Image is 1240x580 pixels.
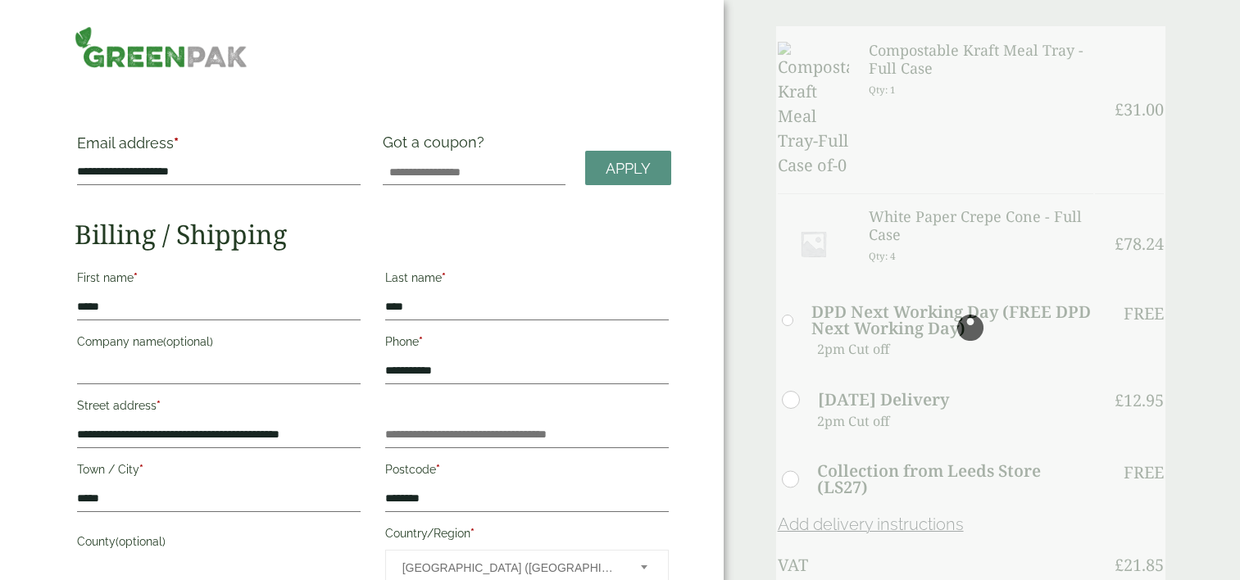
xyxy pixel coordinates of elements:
[385,330,669,358] label: Phone
[436,463,440,476] abbr: required
[419,335,423,348] abbr: required
[77,530,361,558] label: County
[75,26,248,68] img: GreenPak Supplies
[77,330,361,358] label: Company name
[75,219,671,250] h2: Billing / Shipping
[77,136,361,159] label: Email address
[385,522,669,550] label: Country/Region
[77,458,361,486] label: Town / City
[174,134,179,152] abbr: required
[116,535,166,548] span: (optional)
[139,463,143,476] abbr: required
[442,271,446,284] abbr: required
[77,394,361,422] label: Street address
[383,134,491,159] label: Got a coupon?
[163,335,213,348] span: (optional)
[606,160,651,178] span: Apply
[157,399,161,412] abbr: required
[134,271,138,284] abbr: required
[385,458,669,486] label: Postcode
[470,527,475,540] abbr: required
[77,266,361,294] label: First name
[385,266,669,294] label: Last name
[585,151,671,186] a: Apply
